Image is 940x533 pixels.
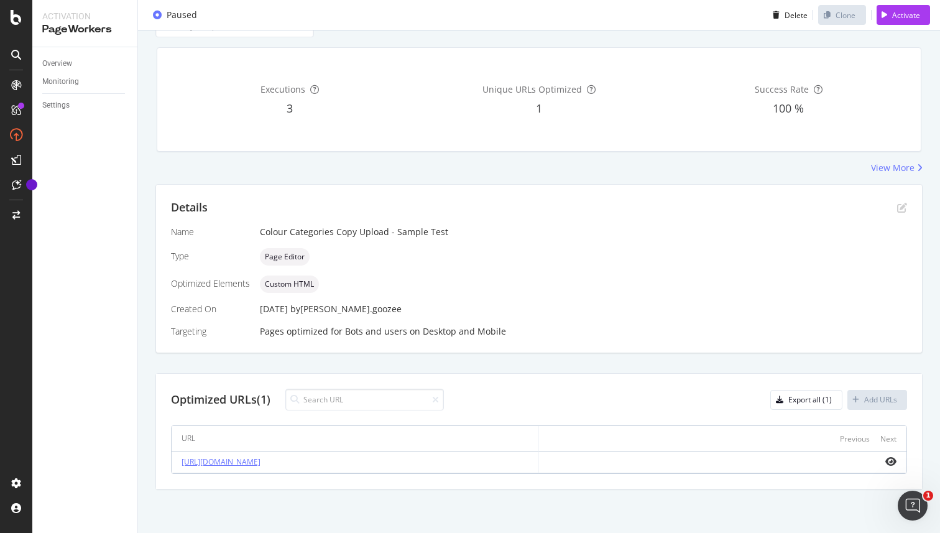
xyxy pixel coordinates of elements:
[482,83,582,95] span: Unique URLs Optimized
[880,433,896,444] div: Next
[182,457,260,467] a: [URL][DOMAIN_NAME]
[171,226,250,238] div: Name
[880,431,896,446] button: Next
[785,9,808,20] div: Delete
[42,57,129,70] a: Overview
[285,389,444,410] input: Search URL
[260,303,907,315] div: [DATE]
[26,179,37,190] div: Tooltip anchor
[260,276,319,293] div: neutral label
[287,101,293,116] span: 3
[42,57,72,70] div: Overview
[877,5,930,25] button: Activate
[755,83,809,95] span: Success Rate
[171,392,270,408] div: Optimized URLs (1)
[265,253,305,261] span: Page Editor
[171,250,250,262] div: Type
[840,433,870,444] div: Previous
[885,457,896,466] i: eye
[773,101,804,116] span: 100 %
[768,5,808,25] button: Delete
[265,280,314,288] span: Custom HTML
[42,75,79,88] div: Monitoring
[864,394,897,405] div: Add URLs
[171,303,250,315] div: Created On
[182,433,195,444] div: URL
[897,203,907,213] div: pen-to-square
[42,22,127,37] div: PageWorkers
[892,9,920,20] div: Activate
[171,325,250,338] div: Targeting
[260,325,907,338] div: Pages optimized for on
[836,9,855,20] div: Clone
[42,99,70,112] div: Settings
[290,303,402,315] div: by [PERSON_NAME].goozee
[167,9,197,21] div: Paused
[788,394,832,405] div: Export all (1)
[42,75,129,88] a: Monitoring
[260,83,305,95] span: Executions
[847,390,907,410] button: Add URLs
[840,431,870,446] button: Previous
[42,99,129,112] a: Settings
[871,162,923,174] a: View More
[770,390,842,410] button: Export all (1)
[260,226,907,238] div: Colour Categories Copy Upload - Sample Test
[345,325,407,338] div: Bots and users
[818,5,866,25] button: Clone
[923,491,933,501] span: 1
[423,325,506,338] div: Desktop and Mobile
[260,248,310,266] div: neutral label
[871,162,915,174] div: View More
[171,200,208,216] div: Details
[536,101,542,116] span: 1
[171,277,250,290] div: Optimized Elements
[898,491,928,521] iframe: Intercom live chat
[42,10,127,22] div: Activation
